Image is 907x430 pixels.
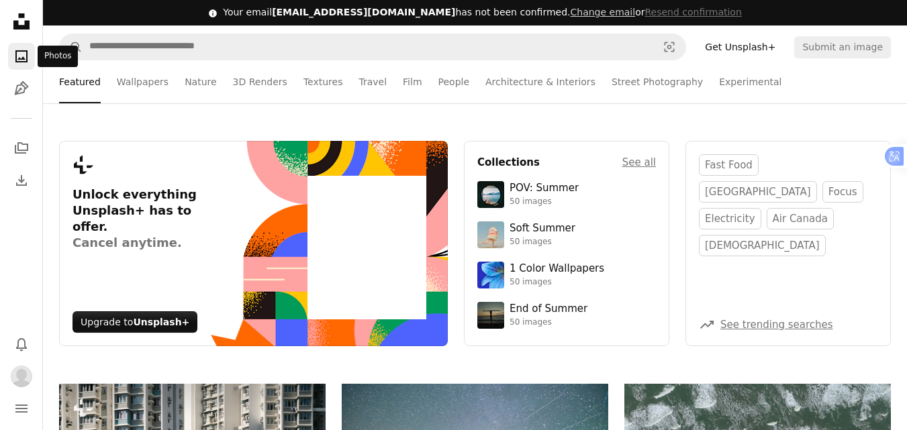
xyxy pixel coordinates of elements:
[477,181,656,208] a: POV: Summer50 images
[720,319,833,331] a: See trending searches
[510,237,575,248] div: 50 images
[477,262,656,288] a: 1 Color Wallpapers50 images
[8,167,35,194] a: Download History
[510,277,604,288] div: 50 images
[477,154,540,170] h4: Collections
[645,6,741,19] button: Resend confirmation
[622,154,656,170] a: See all
[570,7,741,17] span: or
[8,395,35,422] button: Menu
[653,34,685,60] button: Visual search
[570,7,635,17] a: Change email
[510,182,579,195] div: POV: Summer
[117,60,169,103] a: Wallpapers
[822,181,863,203] a: focus
[510,197,579,207] div: 50 images
[133,317,189,327] strong: Unsplash+
[8,75,35,102] a: Illustrations
[438,60,470,103] a: People
[8,8,35,38] a: Home — Unsplash
[697,36,783,58] a: Get Unsplash+
[73,311,197,333] div: Upgrade to
[719,60,781,103] a: Experimental
[272,7,455,17] span: [EMAIL_ADDRESS][DOMAIN_NAME]
[233,60,287,103] a: 3D Renders
[223,6,742,19] div: Your email has not been confirmed.
[510,303,587,316] div: End of Summer
[73,186,210,251] h3: Unlock everything Unsplash+ has to offer.
[477,221,504,248] img: premium_photo-1749544311043-3a6a0c8d54af
[477,262,504,288] img: premium_photo-1688045582333-c8b6961773e0
[485,60,595,103] a: Architecture & Interiors
[73,235,210,251] span: Cancel anytime.
[8,43,35,70] a: Photos
[8,363,35,390] button: Profile
[477,221,656,248] a: Soft Summer50 images
[699,154,759,176] a: fast food
[477,181,504,208] img: premium_photo-1753820185677-ab78a372b033
[477,302,504,329] img: premium_photo-1754398386796-ea3dec2a6302
[477,302,656,329] a: End of Summer50 images
[303,60,343,103] a: Textures
[11,366,32,387] img: Avatar of user Nemz Saluday
[8,135,35,162] a: Collections
[612,60,703,103] a: Street Photography
[8,331,35,358] button: Notifications
[59,141,448,346] a: Unlock everything Unsplash+ has to offer.Cancel anytime.Upgrade toUnsplash+
[767,208,834,229] a: air canada
[510,317,587,328] div: 50 images
[60,34,83,60] button: Search Unsplash
[359,60,387,103] a: Travel
[59,34,686,60] form: Find visuals sitewide
[185,60,216,103] a: Nature
[510,222,575,235] div: Soft Summer
[699,181,817,203] a: [GEOGRAPHIC_DATA]
[699,235,826,256] a: [DEMOGRAPHIC_DATA]
[794,36,891,58] button: Submit an image
[699,208,761,229] a: electricity
[403,60,422,103] a: Film
[510,262,604,276] div: 1 Color Wallpapers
